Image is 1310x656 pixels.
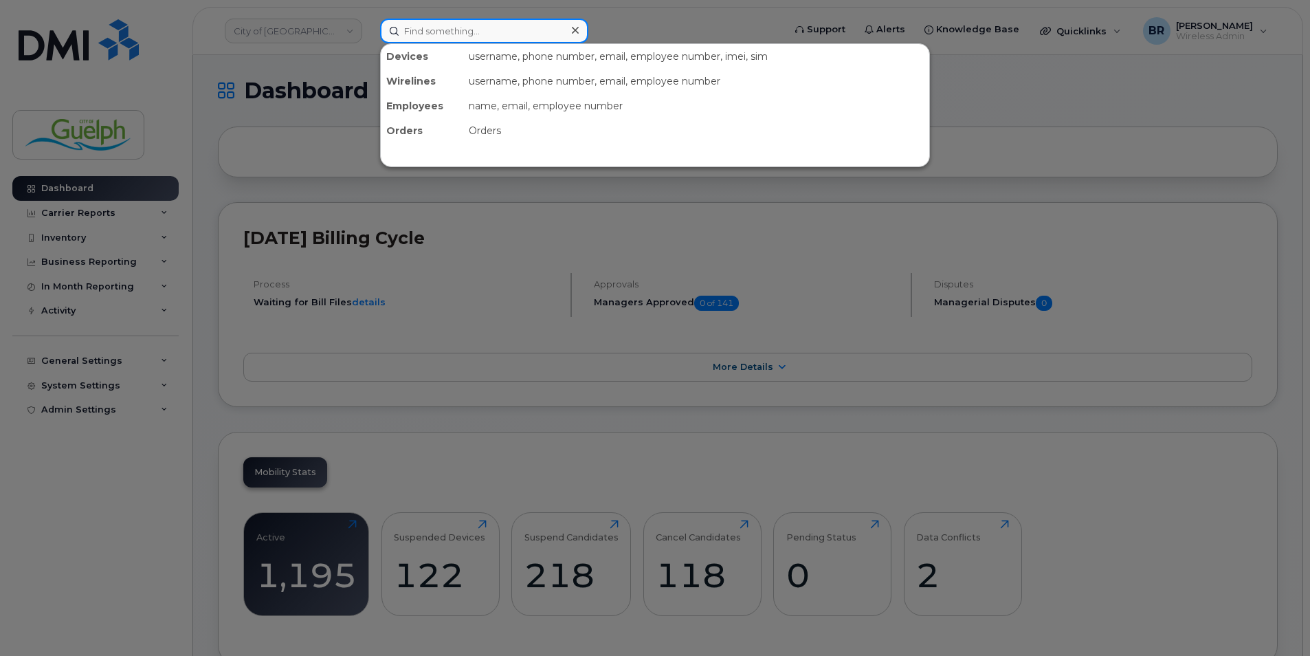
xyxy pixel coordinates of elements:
div: username, phone number, email, employee number [463,69,929,94]
div: Wirelines [381,69,463,94]
div: name, email, employee number [463,94,929,118]
div: Devices [381,44,463,69]
div: Employees [381,94,463,118]
div: Orders [463,118,929,143]
div: username, phone number, email, employee number, imei, sim [463,44,929,69]
div: Orders [381,118,463,143]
